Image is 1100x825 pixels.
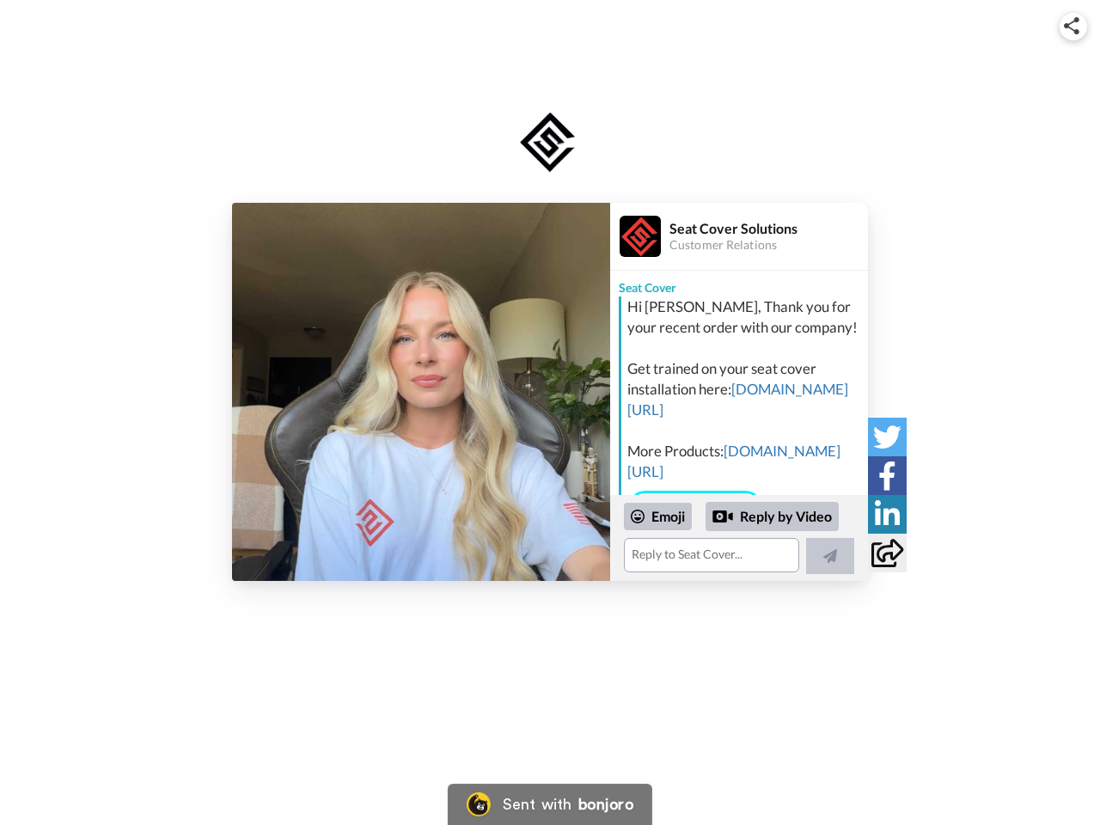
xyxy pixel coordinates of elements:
[515,108,585,177] img: logo
[627,442,840,480] a: [DOMAIN_NAME][URL]
[706,502,839,531] div: Reply by Video
[610,271,868,296] div: Seat Cover
[669,220,867,236] div: Seat Cover Solutions
[624,503,692,530] div: Emoji
[620,216,661,257] img: Profile Image
[669,238,867,253] div: Customer Relations
[627,380,848,419] a: [DOMAIN_NAME][URL]
[627,491,763,527] a: Install Videos
[1064,17,1079,34] img: ic_share.svg
[712,506,733,527] div: Reply by Video
[627,296,864,482] div: Hi [PERSON_NAME], Thank you for your recent order with our company! Get trained on your seat cove...
[232,203,610,581] img: d54859e9-cf5f-46b9-bba1-5f0ae0fa1de1-thumb.jpg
